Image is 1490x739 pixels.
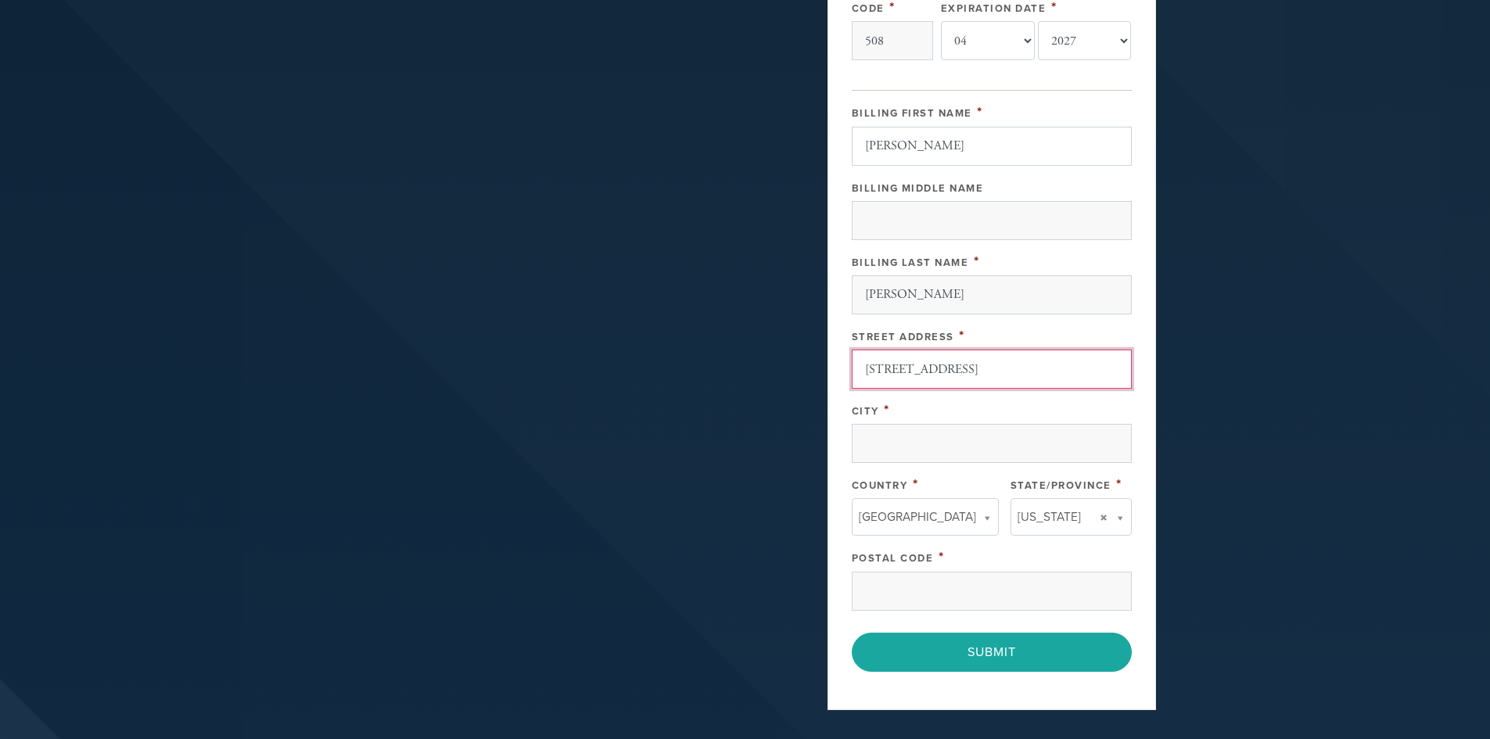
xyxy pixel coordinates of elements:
[959,327,965,344] span: This field is required.
[852,182,984,195] label: Billing Middle Name
[852,405,879,418] label: City
[859,507,976,527] span: [GEOGRAPHIC_DATA]
[1038,21,1132,60] select: Expiration Date year
[852,479,908,492] label: Country
[1011,498,1132,536] a: [US_STATE]
[939,548,945,565] span: This field is required.
[1011,479,1111,492] label: State/Province
[852,498,999,536] a: [GEOGRAPHIC_DATA]
[941,21,1035,60] select: Expiration Date month
[1116,475,1122,493] span: This field is required.
[852,107,972,120] label: Billing First Name
[852,331,954,343] label: Street Address
[941,2,1047,15] label: Expiration Date
[852,552,934,565] label: Postal Code
[977,103,983,120] span: This field is required.
[852,633,1132,672] input: Submit
[974,253,980,270] span: This field is required.
[852,256,969,269] label: Billing Last Name
[913,475,919,493] span: This field is required.
[1018,507,1081,527] span: [US_STATE]
[884,401,890,418] span: This field is required.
